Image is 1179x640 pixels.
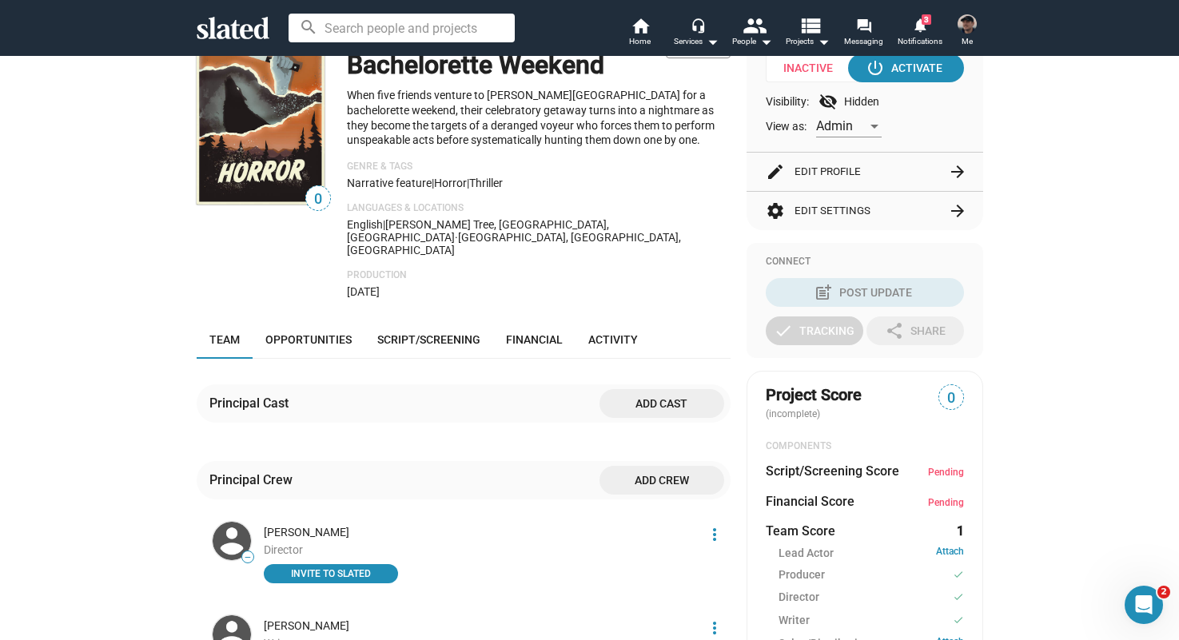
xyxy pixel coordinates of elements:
div: Services [674,32,719,51]
span: · [455,231,458,244]
button: Tracking [766,316,863,345]
mat-icon: check [953,567,964,582]
p: Genre & Tags [347,161,731,173]
mat-icon: arrow_drop_down [756,32,775,51]
span: Inactive [766,54,862,82]
mat-icon: arrow_drop_down [814,32,833,51]
div: COMPONENTS [766,440,964,453]
button: Jack RuefliMe [948,11,986,53]
span: Project Score [766,384,862,406]
mat-icon: visibility_off [819,92,838,111]
a: Team [197,320,253,359]
mat-icon: home [631,16,650,35]
span: 0 [306,189,330,210]
div: [PERSON_NAME] [264,525,695,540]
mat-icon: more_vert [705,525,724,544]
span: Me [962,32,973,51]
div: Visibility: Hidden [766,92,964,111]
span: — [242,553,253,562]
span: | [467,177,469,189]
span: Thriller [469,177,503,189]
dd: 1 [949,523,964,539]
a: Activity [576,320,651,359]
span: Team [209,333,240,346]
span: Pending [928,467,964,478]
div: People [732,32,772,51]
span: [DATE] [347,285,380,298]
span: Messaging [844,32,883,51]
span: Horror [434,177,467,189]
span: Activity [588,333,638,346]
span: Opportunities [265,333,352,346]
span: (incomplete) [766,408,823,419]
mat-icon: share [885,321,904,340]
mat-icon: arrow_drop_down [703,32,722,51]
button: People [724,16,780,51]
div: Principal Crew [209,471,299,488]
span: View as: [766,119,807,134]
p: Production [347,269,731,282]
button: Add crew [599,466,724,495]
div: Connect [766,256,964,268]
span: Lead Actor [779,546,834,561]
button: Add cast [599,389,724,418]
img: Piper de Palma [213,522,251,560]
dt: Financial Score [766,493,854,510]
div: Post Update [817,278,912,307]
img: Jack Ruefli [958,14,977,34]
mat-icon: check [774,321,793,340]
mat-icon: check [953,613,964,628]
span: Projects [786,32,830,51]
span: Notifications [898,32,942,51]
span: Script/Screening [377,333,480,346]
mat-icon: check [953,590,964,605]
span: Director [779,590,819,606]
button: Share [866,316,964,345]
mat-icon: post_add [814,283,833,302]
dt: Team Score [766,523,835,539]
div: [PERSON_NAME] [264,618,695,634]
span: Narrative feature [347,177,432,189]
a: 3Notifications [892,16,948,51]
button: Post Update [766,278,964,307]
span: Financial [506,333,563,346]
button: Edit Settings [766,192,964,230]
div: Activate [869,54,942,82]
mat-icon: notifications [912,17,927,32]
input: Search people and projects [289,14,515,42]
span: Add cast [612,389,711,418]
button: INVITE TO SLATED [264,564,398,583]
mat-icon: people [742,14,765,37]
span: | [383,218,385,231]
span: 3 [922,14,931,25]
mat-icon: headset_mic [691,18,705,32]
a: Financial [493,320,576,359]
span: INVITE TO SLATED [273,566,388,582]
mat-icon: more_vert [705,618,724,638]
span: 0 [939,388,963,409]
span: Writer [779,613,810,630]
span: [GEOGRAPHIC_DATA], [GEOGRAPHIC_DATA], [GEOGRAPHIC_DATA] [347,231,681,256]
span: [PERSON_NAME] Tree, [GEOGRAPHIC_DATA], [GEOGRAPHIC_DATA] [347,218,609,244]
a: Attach [936,546,964,561]
button: Projects [780,16,836,51]
mat-icon: edit [766,162,785,181]
span: Home [629,32,651,51]
p: When five friends venture to [PERSON_NAME][GEOGRAPHIC_DATA] for a bachelorette weekend, their cel... [347,88,731,147]
img: Jane's Bachelorette Weekend [197,15,325,205]
button: Activate [848,54,964,82]
span: Producer [779,567,825,584]
iframe: Intercom live chat [1125,586,1163,624]
a: Script/Screening [364,320,493,359]
a: Opportunities [253,320,364,359]
mat-icon: view_list [798,14,821,37]
mat-icon: settings [766,201,785,221]
span: | [432,177,434,189]
span: English [347,218,383,231]
button: Edit Profile [766,153,964,191]
button: Services [668,16,724,51]
div: Share [885,316,946,345]
mat-icon: power_settings_new [866,58,885,78]
span: 2 [1157,586,1170,598]
span: Director [264,543,303,556]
